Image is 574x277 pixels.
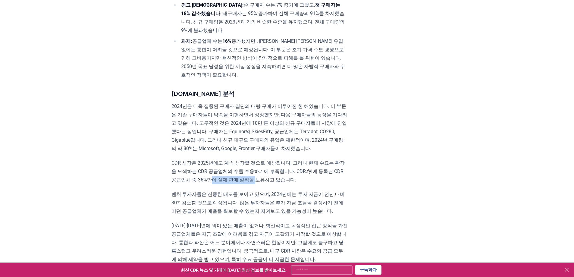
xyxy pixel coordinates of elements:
[222,38,231,44] font: 16%
[171,160,345,183] font: CDR 시장은 2025년에도 계속 성장할 것으로 예상됩니다. 그러나 현재 수요는 확장을 모색하는 CDR 공급업체의 수를 수용하기에 부족합니다. CDR.fyi에 등록된 CDR ...
[181,2,340,16] font: 첫 구매자는 18% 감소했습니다
[171,103,347,151] font: 2024년은 더욱 집중된 구매자 집단의 대량 구매가 이루어진 한 해였습니다. 이 부문은 기존 구매자들이 약속을 이행하면서 성장했지만, 다음 구매자들의 등장을 기다리고 있습니다...
[181,2,244,8] font: 경고 [DEMOGRAPHIC_DATA]:
[171,191,345,214] font: 벤처 투자자들은 신중한 태도를 보이고 있으며, 2024년에는 투자 자금이 전년 대비 30% 감소할 것으로 예상됩니다. 많은 투자자들은 추가 자금 조달을 결정하기 전에 어떤 공...
[171,90,235,97] font: [DOMAIN_NAME] 분석
[181,11,345,33] font: . 재구매자는 95% 증가하여 전체 구매량의 91%를 차지했습니다. 신규 구매량은 2023년과 거의 비슷한 수준을 유지했으며, 전체 구매량의 9%에 불과했습니다.
[192,38,222,44] font: 공급업체 수는
[171,223,348,262] font: [DATE]-[DATE]년에 의미 있는 매출이 없거나, 혁신적이고 독점적인 접근 방식을 가진 공급업체들은 자금 조달에 어려움을 겪고 자금이 고갈되기 시작할 것으로 예상합니다....
[244,2,315,8] font: 순 구매자 수는 7% 증가에 그쳤고,
[181,38,192,44] font: 과제:
[181,38,345,78] font: 증가했지만 , [PERSON_NAME] [PERSON_NAME] 유입 없이는 통합이 어려울 것으로 예상됩니다. 이 부문은 조기 가격 주도 경쟁으로 인해 고비용이지만 혁신적인 ...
